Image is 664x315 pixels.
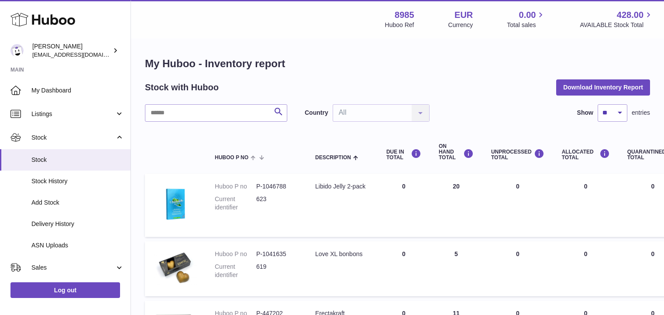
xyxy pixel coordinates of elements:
dt: Huboo P no [215,182,256,191]
div: Huboo Ref [385,21,414,29]
div: [PERSON_NAME] [32,42,111,59]
span: Description [315,155,351,161]
td: 0 [553,174,619,237]
td: 0 [378,174,430,237]
img: info@dehaanlifestyle.nl [10,44,24,57]
td: 0 [482,174,553,237]
span: Sales [31,264,115,272]
span: Total sales [507,21,546,29]
div: UNPROCESSED Total [491,149,544,161]
dt: Current identifier [215,263,256,279]
div: ON HAND Total [439,144,474,161]
h2: Stock with Huboo [145,82,219,93]
div: DUE IN TOTAL [386,149,421,161]
span: ASN Uploads [31,241,124,250]
div: Libido Jelly 2-pack [315,182,369,191]
span: 0.00 [519,9,536,21]
a: 0.00 Total sales [507,9,546,29]
a: 428.00 AVAILABLE Stock Total [580,9,654,29]
dd: 619 [256,263,298,279]
td: 0 [553,241,619,296]
img: product image [154,250,197,285]
span: Delivery History [31,220,124,228]
span: [EMAIL_ADDRESS][DOMAIN_NAME] [32,51,128,58]
h1: My Huboo - Inventory report [145,57,650,71]
dd: 623 [256,195,298,212]
span: entries [632,109,650,117]
div: Love XL bonbons [315,250,369,258]
span: My Dashboard [31,86,124,95]
a: Log out [10,282,120,298]
span: Stock [31,134,115,142]
td: 0 [482,241,553,296]
span: Add Stock [31,199,124,207]
img: product image [154,182,197,226]
td: 20 [430,174,482,237]
dt: Huboo P no [215,250,256,258]
td: 0 [378,241,430,296]
span: 0 [651,183,655,190]
span: 428.00 [617,9,643,21]
span: 0 [651,250,655,257]
dd: P-1046788 [256,182,298,191]
span: Huboo P no [215,155,248,161]
span: Listings [31,110,115,118]
strong: EUR [454,9,473,21]
dt: Current identifier [215,195,256,212]
span: Stock [31,156,124,164]
div: ALLOCATED Total [562,149,610,161]
div: Currency [448,21,473,29]
label: Show [577,109,593,117]
strong: 8985 [395,9,414,21]
td: 5 [430,241,482,296]
label: Country [305,109,328,117]
span: AVAILABLE Stock Total [580,21,654,29]
span: Stock History [31,177,124,185]
button: Download Inventory Report [556,79,650,95]
dd: P-1041635 [256,250,298,258]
